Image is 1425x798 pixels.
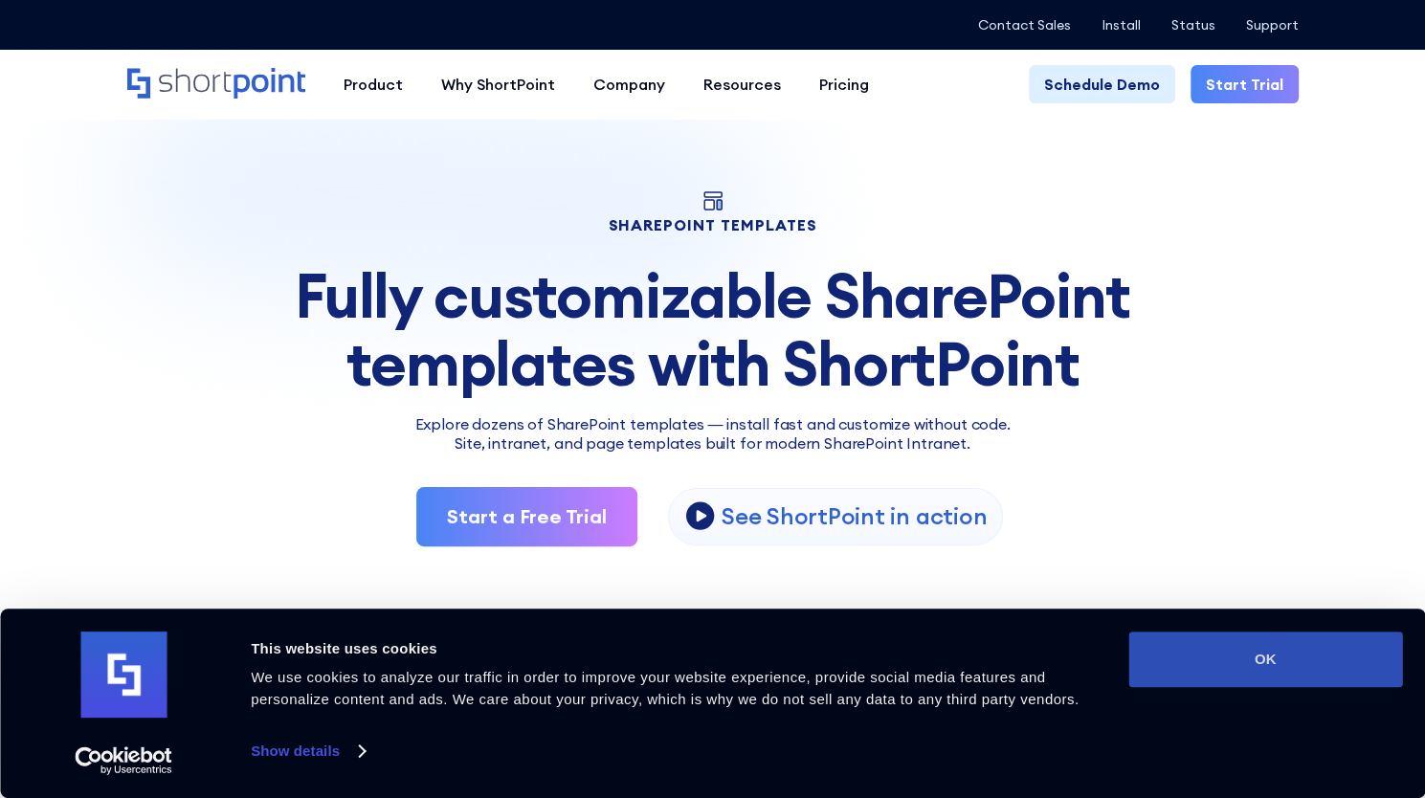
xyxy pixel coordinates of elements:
a: Show details [251,737,364,765]
a: Contact Sales [978,17,1071,33]
div: Resources [703,73,781,96]
a: Company [574,65,684,103]
p: Explore dozens of SharePoint templates — install fast and customize without code. [127,412,1299,435]
p: See ShortPoint in action [722,501,987,531]
div: Company [593,73,665,96]
a: Install [1102,17,1141,33]
a: open lightbox [668,488,1003,545]
a: Status [1171,17,1215,33]
a: Usercentrics Cookiebot - opens in a new window [40,746,208,775]
a: Start Trial [1191,65,1299,103]
div: Product [344,73,403,96]
h1: SHAREPOINT TEMPLATES [127,218,1299,232]
div: Chat-Widget [1080,576,1425,798]
a: Schedule Demo [1029,65,1175,103]
div: Why ShortPoint [441,73,555,96]
a: Pricing [800,65,888,103]
img: logo [80,632,167,718]
div: Fully customizable SharePoint templates with ShortPoint [127,262,1299,397]
button: OK [1128,632,1402,687]
iframe: Chat Widget [1080,576,1425,798]
span: We use cookies to analyze our traffic in order to improve your website experience, provide social... [251,669,1079,707]
a: Support [1246,17,1299,33]
div: This website uses cookies [251,637,1106,660]
a: Why ShortPoint [422,65,574,103]
a: Resources [684,65,800,103]
div: Pricing [819,73,869,96]
a: Product [324,65,422,103]
a: Start a Free Trial [416,487,637,546]
a: Home [127,68,305,100]
h2: Site, intranet, and page templates built for modern SharePoint Intranet. [127,435,1299,453]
